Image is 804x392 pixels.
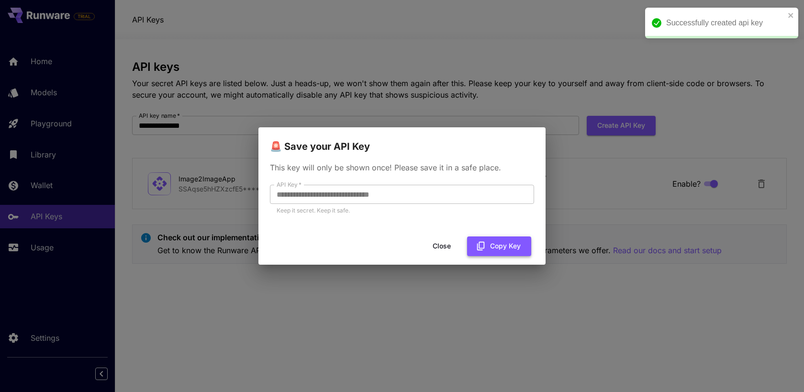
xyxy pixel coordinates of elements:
p: This key will only be shown once! Please save it in a safe place. [270,162,534,173]
button: Close [420,236,463,256]
h2: 🚨 Save your API Key [258,127,546,154]
div: Successfully created api key [666,17,785,29]
label: API Key [277,180,301,189]
button: Copy Key [467,236,531,256]
button: close [788,11,794,19]
p: Keep it secret. Keep it safe. [277,206,527,215]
